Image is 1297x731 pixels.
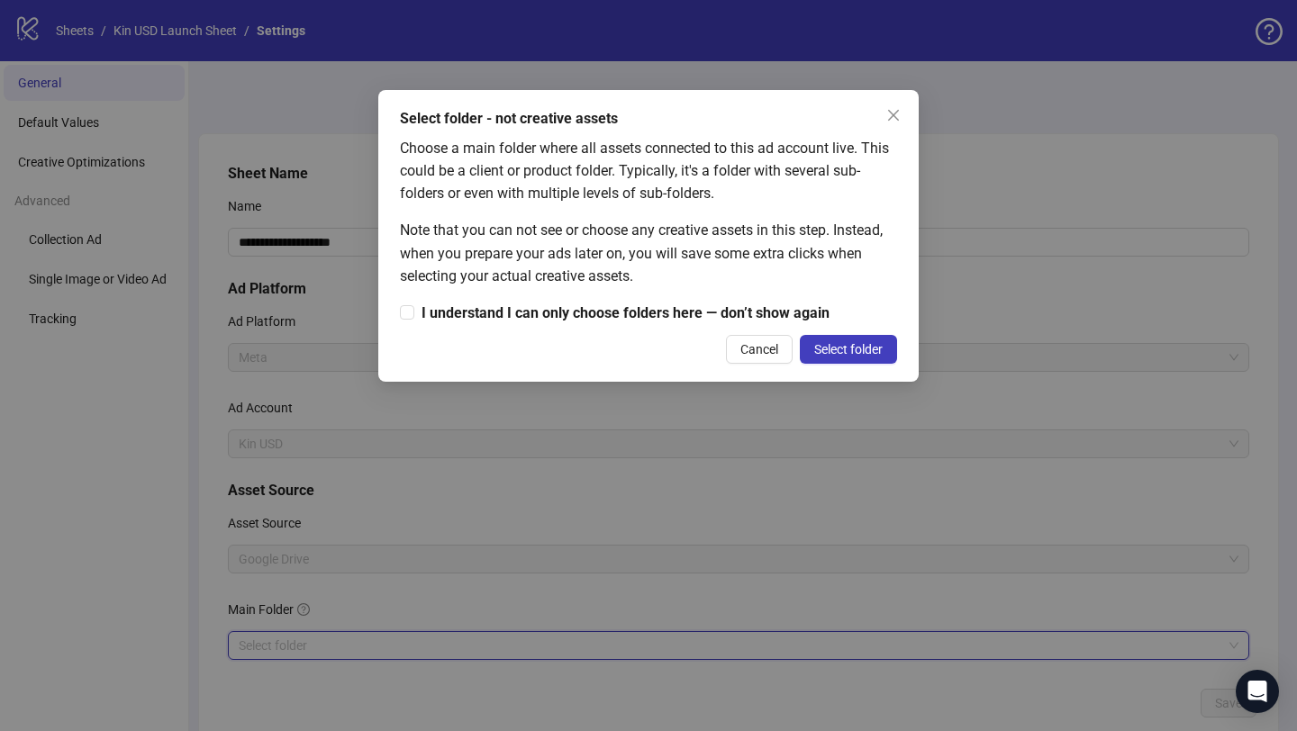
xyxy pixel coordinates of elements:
div: Choose a main folder where all assets connected to this ad account live. This could be a client o... [400,137,897,204]
span: close [886,108,901,122]
button: Close [879,101,908,130]
div: Open Intercom Messenger [1236,670,1279,713]
div: Note that you can not see or choose any creative assets in this step. Instead, when you prepare y... [400,219,897,286]
button: Cancel [726,335,793,364]
span: Select folder [814,342,883,356]
div: Select folder - not creative assets [400,108,897,130]
button: Select folder [800,335,897,364]
span: Cancel [740,342,778,356]
span: I understand I can only choose folders here — don’t show again [414,302,837,324]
